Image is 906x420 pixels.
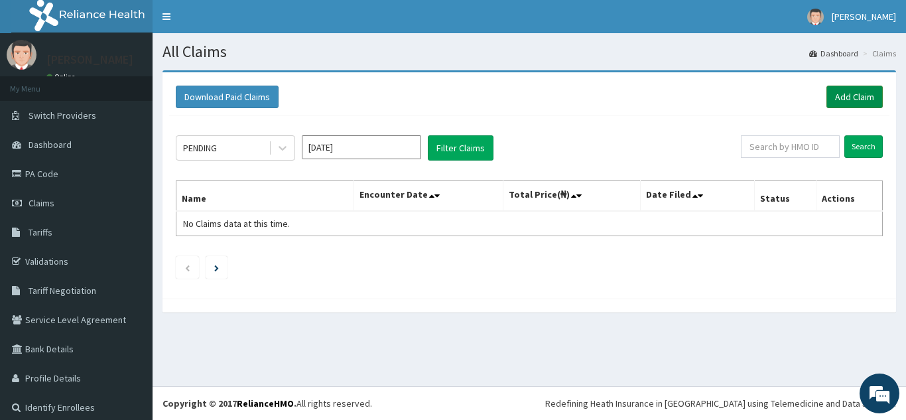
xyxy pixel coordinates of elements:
[354,181,503,212] th: Encounter Date
[214,261,219,273] a: Next page
[503,181,641,212] th: Total Price(₦)
[826,86,883,108] a: Add Claim
[844,135,883,158] input: Search
[162,397,296,409] strong: Copyright © 2017 .
[183,141,217,155] div: PENDING
[741,135,840,158] input: Search by HMO ID
[176,86,279,108] button: Download Paid Claims
[183,218,290,230] span: No Claims data at this time.
[153,386,906,420] footer: All rights reserved.
[29,139,72,151] span: Dashboard
[641,181,755,212] th: Date Filed
[46,54,133,66] p: [PERSON_NAME]
[176,181,354,212] th: Name
[816,181,882,212] th: Actions
[302,135,421,159] input: Select Month and Year
[29,226,52,238] span: Tariffs
[237,397,294,409] a: RelianceHMO
[755,181,816,212] th: Status
[46,72,78,82] a: Online
[29,109,96,121] span: Switch Providers
[428,135,493,161] button: Filter Claims
[545,397,896,410] div: Redefining Heath Insurance in [GEOGRAPHIC_DATA] using Telemedicine and Data Science!
[860,48,896,59] li: Claims
[807,9,824,25] img: User Image
[162,43,896,60] h1: All Claims
[29,285,96,297] span: Tariff Negotiation
[7,40,36,70] img: User Image
[809,48,858,59] a: Dashboard
[184,261,190,273] a: Previous page
[832,11,896,23] span: [PERSON_NAME]
[29,197,54,209] span: Claims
